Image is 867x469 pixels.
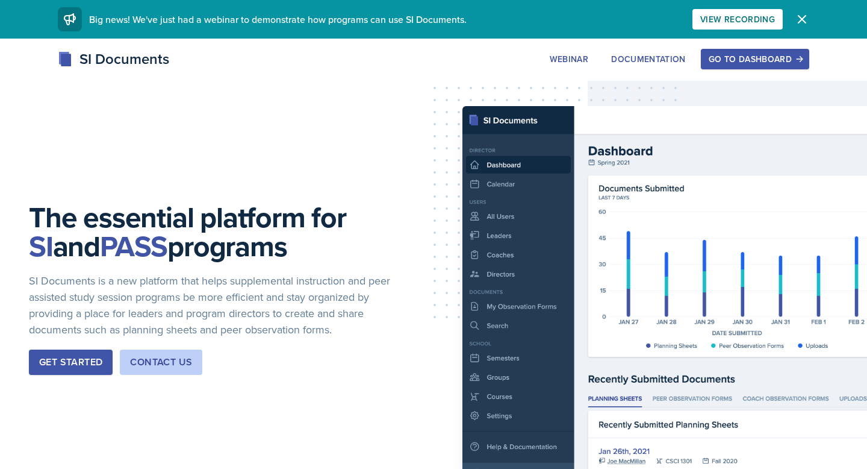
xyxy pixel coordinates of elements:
button: Go to Dashboard [701,49,809,69]
button: Webinar [542,49,596,69]
div: View Recording [700,14,775,24]
div: Go to Dashboard [709,54,801,64]
button: Contact Us [120,350,202,375]
button: View Recording [692,9,783,30]
div: Contact Us [130,355,192,370]
button: Get Started [29,350,113,375]
button: Documentation [603,49,694,69]
div: SI Documents [58,48,169,70]
span: Big news! We've just had a webinar to demonstrate how programs can use SI Documents. [89,13,467,26]
div: Get Started [39,355,102,370]
div: Webinar [550,54,588,64]
div: Documentation [611,54,686,64]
